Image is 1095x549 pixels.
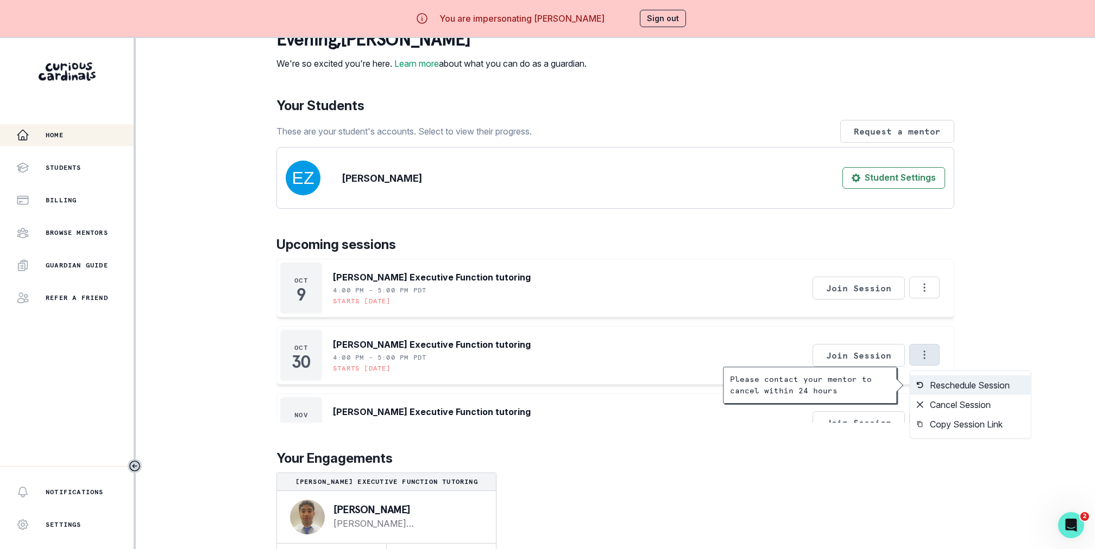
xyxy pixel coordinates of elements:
[394,58,439,69] a: Learn more
[297,289,306,300] p: 9
[46,488,104,496] p: Notifications
[439,12,605,25] p: You are impersonating [PERSON_NAME]
[276,449,954,468] p: Your Engagements
[333,405,531,418] p: [PERSON_NAME] Executive Function tutoring
[46,293,108,302] p: Refer a friend
[286,161,320,195] img: svg
[333,504,479,515] p: [PERSON_NAME]
[333,517,479,530] a: [PERSON_NAME][EMAIL_ADDRESS][PERSON_NAME][DOMAIN_NAME]
[840,120,954,143] button: Request a mentor
[276,29,587,50] p: evening , [PERSON_NAME]
[1080,512,1089,521] span: 2
[333,338,531,351] p: [PERSON_NAME] Executive Function tutoring
[294,411,308,419] p: Nov
[813,411,905,434] button: Join Session
[842,167,945,189] button: Student Settings
[333,286,426,295] p: 4:00 PM - 5:00 PM PDT
[813,344,905,367] button: Join Session
[46,520,81,529] p: Settings
[333,271,531,284] p: [PERSON_NAME] Executive Function tutoring
[276,57,587,70] p: We're so excited you're here. about what you can do as a guardian.
[46,261,108,270] p: Guardian Guide
[46,196,77,205] p: Billing
[276,235,954,254] p: Upcoming sessions
[281,477,492,486] p: [PERSON_NAME] Executive Function tutoring
[276,96,954,116] p: Your Students
[333,297,391,305] p: Starts [DATE]
[640,10,686,27] button: Sign out
[39,62,96,81] img: Curious Cardinals Logo
[333,364,391,373] p: Starts [DATE]
[128,459,142,473] button: Toggle sidebar
[46,131,64,139] p: Home
[909,344,940,366] button: Options
[46,228,108,237] p: Browse Mentors
[333,420,426,429] p: 4:00 PM - 5:00 PM PST
[342,171,422,186] p: [PERSON_NAME]
[294,343,308,352] p: Oct
[909,277,940,298] button: Options
[46,163,81,172] p: Students
[813,277,905,299] button: Join Session
[276,125,532,138] p: These are your student's accounts. Select to view their progress.
[294,276,308,285] p: Oct
[1058,512,1084,538] iframe: Intercom live chat
[333,353,426,362] p: 4:00 PM - 5:00 PM PDT
[292,356,311,367] p: 30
